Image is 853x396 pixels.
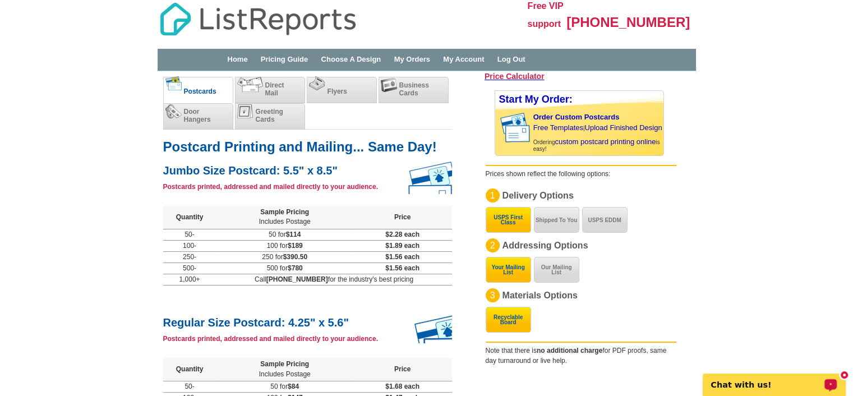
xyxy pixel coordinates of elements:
span: Door Hangers [184,108,211,123]
span: Includes Postage [259,218,311,225]
span: Delivery Options [502,191,574,200]
span: Business Cards [399,81,429,97]
td: 50 for [216,229,353,240]
img: post card showing stamp and address area [498,109,538,146]
span: | Ordering is easy! [533,125,662,152]
a: Free Templates [533,123,583,132]
img: greetingcards.png [237,104,253,118]
span: Postcards [184,88,216,95]
span: Direct Mail [265,81,284,97]
b: no additional charge [537,347,602,354]
span: $390.50 [283,253,307,261]
a: Home [227,55,247,63]
span: $84 [288,383,299,390]
div: 1 [486,188,500,202]
button: USPS First Class [486,207,531,233]
a: Pricing Guide [261,55,308,63]
span: Flyers [328,88,347,95]
a: Log Out [497,55,525,63]
td: 500 for [216,263,353,274]
h1: Postcard Printing and Mailing... Same Day! [163,141,452,153]
td: 50- [163,381,216,392]
th: Sample Pricing [216,358,353,381]
span: Free VIP support [528,1,564,29]
td: 100- [163,240,216,251]
span: $1.56 each [385,253,419,261]
span: Addressing Options [502,241,588,250]
div: 3 [486,288,500,302]
a: Choose A Design [321,55,381,63]
div: 2 [486,238,500,252]
a: My Account [443,55,484,63]
span: $2.28 each [385,231,419,238]
img: businesscards.png [381,78,397,92]
strong: Postcards printed, addressed and mailed directly to your audience. [163,335,378,343]
span: Materials Options [502,291,578,300]
span: $1.56 each [385,264,419,272]
span: $780 [288,264,303,272]
span: $1.68 each [385,383,419,390]
span: $189 [288,242,303,250]
div: Note that there is for PDF proofs, same day turnaround or live help. [486,342,676,365]
td: Call for the industry's best pricing [216,274,452,286]
td: 250- [163,251,216,263]
th: Sample Pricing [216,206,353,229]
div: Start My Order: [495,91,663,109]
img: directmail.png [237,77,263,92]
td: 500- [163,263,216,274]
img: doorhangers.png [165,104,182,118]
a: Order Custom Postcards [533,113,620,121]
td: 1,000+ [163,274,216,286]
td: 50 for [216,381,353,392]
span: $1.89 each [385,242,419,250]
th: Quantity [163,206,216,229]
a: My Orders [394,55,430,63]
img: postcards_c.png [165,76,182,90]
button: USPS EDDM [582,207,628,233]
img: flyers.png [309,76,325,90]
iframe: LiveChat chat widget [695,361,853,396]
a: Upload Finished Design [584,123,662,132]
button: Your Mailing List [486,257,531,283]
span: Includes Postage [259,370,311,378]
button: Recyclable Board [486,307,531,333]
h2: Jumbo Size Postcard: 5.5" x 8.5" [163,162,452,177]
b: [PHONE_NUMBER] [266,275,328,283]
strong: Postcards printed, addressed and mailed directly to your audience. [163,183,378,191]
th: Price [353,206,452,229]
td: 50- [163,229,216,240]
th: Price [353,358,452,381]
span: Greeting Cards [256,108,283,123]
span: Prices shown reflect the following options: [486,170,611,178]
td: 250 for [216,251,353,263]
button: Shipped To You [534,207,579,233]
a: custom postcard printing online [555,137,656,146]
td: 100 for [216,240,353,251]
button: Our Mailing List [534,257,579,283]
span: $114 [286,231,301,238]
h2: Regular Size Postcard: 4.25" x 5.6" [163,314,452,329]
a: Price Calculator [485,71,545,81]
th: Quantity [163,358,216,381]
img: background image for postcard [495,109,504,146]
span: [PHONE_NUMBER] [566,15,690,30]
